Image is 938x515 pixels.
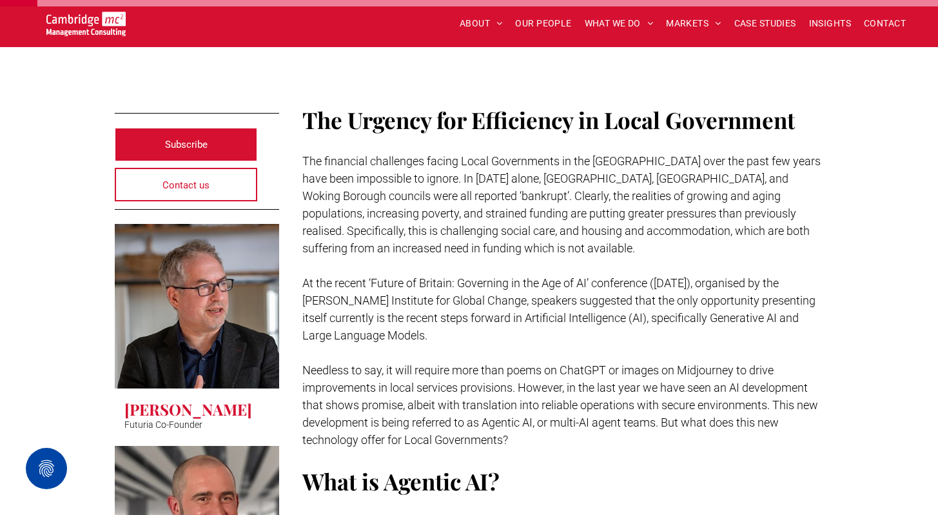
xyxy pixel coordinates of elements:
[162,169,210,201] span: Contact us
[803,14,857,34] a: INSIGHTS
[124,399,252,419] h3: [PERSON_NAME]
[660,14,727,34] a: MARKETS
[46,14,126,27] a: Your Business Transformed | Cambridge Management Consulting
[46,12,126,36] img: Go to Homepage
[302,363,818,447] span: Needless to say, it will require more than poems on ChatGPT or images on Midjourney to drive impr...
[578,14,660,34] a: WHAT WE DO
[453,14,509,34] a: ABOUT
[302,154,821,255] span: The financial challenges facing Local Governments in the [GEOGRAPHIC_DATA] over the past few year...
[302,276,816,342] span: At the recent ‘Future of Britain: Governing in the Age of AI’ conference ([DATE]), organised by t...
[165,128,208,161] span: Subscribe
[728,14,803,34] a: CASE STUDIES
[124,419,202,430] p: Futuria Co-Founder
[115,168,258,201] a: Contact us
[857,14,912,34] a: CONTACT
[115,128,258,161] a: Subscribe
[302,105,795,135] span: The Urgency for Efficiency in Local Government
[509,14,578,34] a: OUR PEOPLE
[302,466,500,496] span: What is Agentic AI?
[115,224,279,389] a: INSIGHTS | Accelerating Local Government with Agentic AI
